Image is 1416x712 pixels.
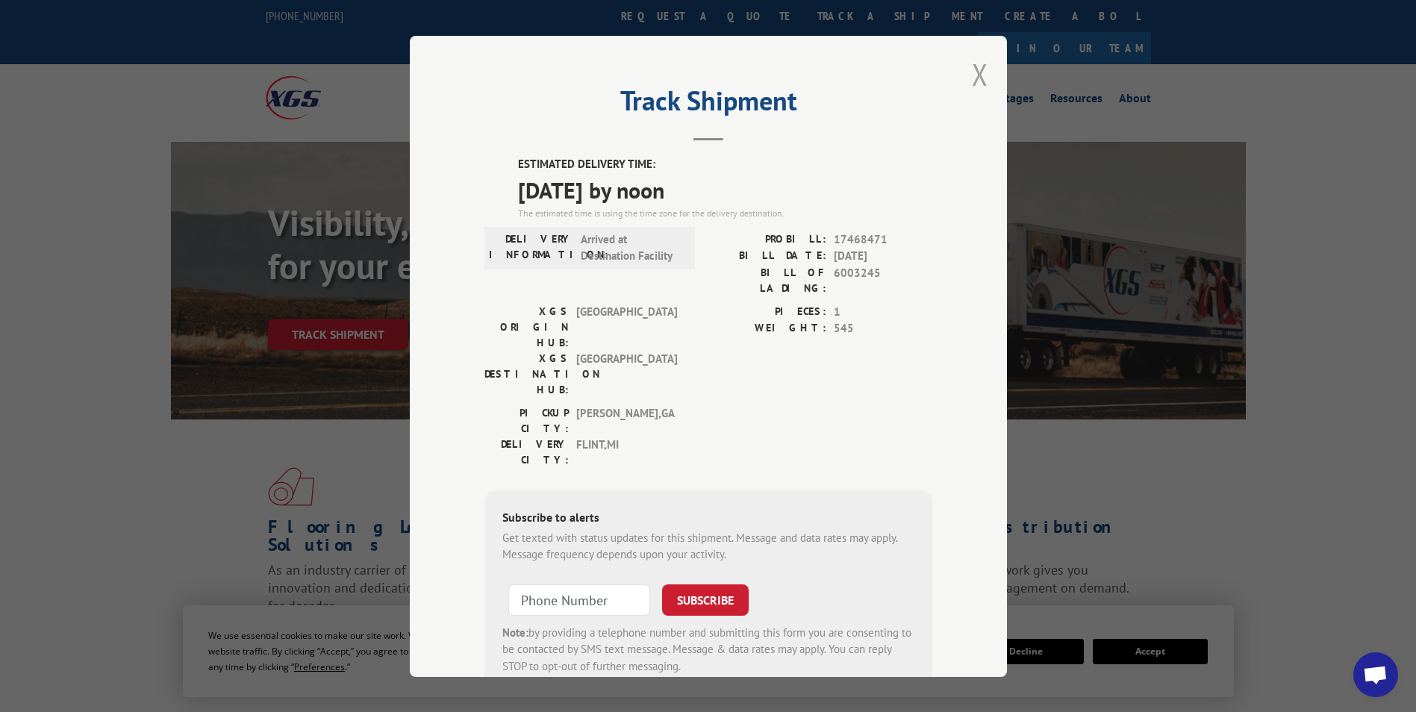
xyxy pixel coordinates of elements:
span: 17468471 [834,231,932,248]
div: Subscribe to alerts [502,508,914,529]
strong: Note: [502,625,528,639]
span: FLINT , MI [576,436,677,467]
label: DELIVERY INFORMATION: [489,231,573,264]
label: PICKUP CITY: [484,405,569,436]
div: The estimated time is using the time zone for the delivery destination. [518,206,932,219]
span: 1 [834,303,932,320]
span: [PERSON_NAME] , GA [576,405,677,436]
div: by providing a telephone number and submitting this form you are consenting to be contacted by SM... [502,624,914,675]
a: Open chat [1353,652,1398,697]
span: [GEOGRAPHIC_DATA] [576,303,677,350]
label: PIECES: [708,303,826,320]
label: BILL DATE: [708,248,826,265]
span: 545 [834,320,932,337]
label: PROBILL: [708,231,826,248]
input: Phone Number [508,584,650,615]
button: SUBSCRIBE [662,584,749,615]
label: ESTIMATED DELIVERY TIME: [518,156,932,173]
span: Arrived at Destination Facility [581,231,682,264]
span: [DATE] by noon [518,172,932,206]
span: [GEOGRAPHIC_DATA] [576,350,677,397]
span: [DATE] [834,248,932,265]
label: DELIVERY CITY: [484,436,569,467]
button: Close modal [972,54,988,94]
label: WEIGHT: [708,320,826,337]
div: Get texted with status updates for this shipment. Message and data rates may apply. Message frequ... [502,529,914,563]
label: XGS DESTINATION HUB: [484,350,569,397]
label: BILL OF LADING: [708,264,826,296]
h2: Track Shipment [484,90,932,119]
label: XGS ORIGIN HUB: [484,303,569,350]
span: 6003245 [834,264,932,296]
